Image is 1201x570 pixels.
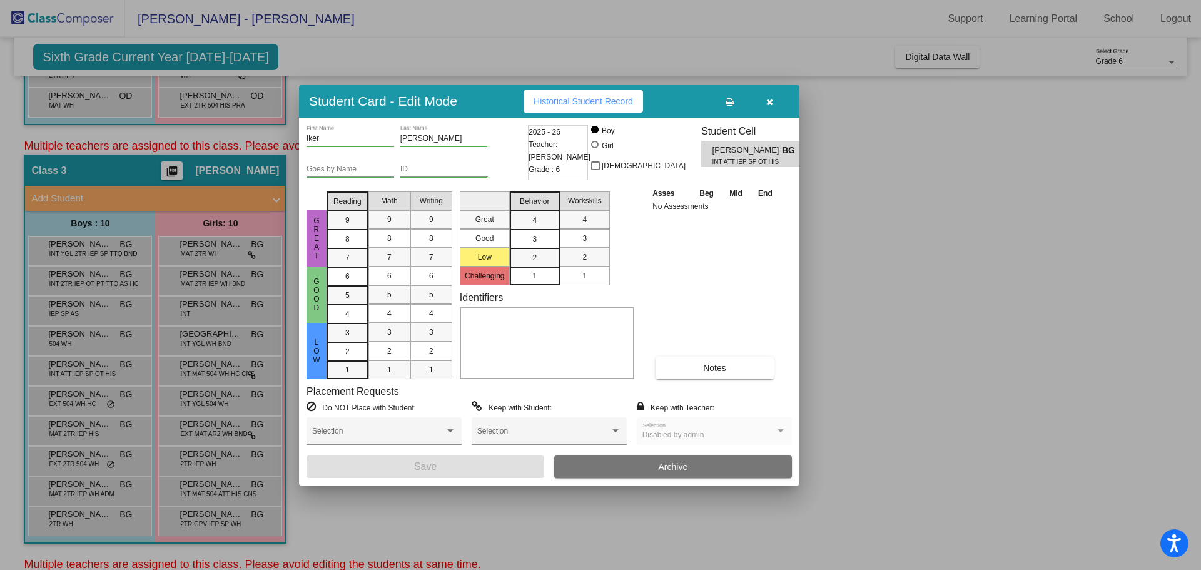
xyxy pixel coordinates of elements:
[524,90,643,113] button: Historical Student Record
[420,195,443,206] span: Writing
[520,196,549,207] span: Behavior
[387,252,392,263] span: 7
[554,455,792,478] button: Archive
[429,289,433,300] span: 5
[345,346,350,357] span: 2
[311,216,322,260] span: Great
[691,186,721,200] th: Beg
[345,290,350,301] span: 5
[532,270,537,282] span: 1
[659,462,688,472] span: Archive
[333,196,362,207] span: Reading
[582,214,587,225] span: 4
[345,271,350,282] span: 6
[656,357,774,379] button: Notes
[649,200,781,213] td: No Assessments
[582,252,587,263] span: 2
[703,363,726,373] span: Notes
[722,186,750,200] th: Mid
[472,401,552,414] label: = Keep with Student:
[387,327,392,338] span: 3
[532,215,537,226] span: 4
[429,364,433,375] span: 1
[750,186,780,200] th: End
[429,252,433,263] span: 7
[582,270,587,282] span: 1
[309,93,457,109] h3: Student Card - Edit Mode
[582,233,587,244] span: 3
[529,138,590,163] span: Teacher: [PERSON_NAME]
[381,195,398,206] span: Math
[602,158,686,173] span: [DEMOGRAPHIC_DATA]
[345,215,350,226] span: 9
[649,186,691,200] th: Asses
[637,401,714,414] label: = Keep with Teacher:
[387,270,392,282] span: 6
[532,233,537,245] span: 3
[642,430,704,439] span: Disabled by admin
[529,163,560,176] span: Grade : 6
[601,125,615,136] div: Boy
[345,327,350,338] span: 3
[712,157,773,166] span: INT ATT IEP SP OT HIS
[345,364,350,375] span: 1
[529,126,560,138] span: 2025 - 26
[387,345,392,357] span: 2
[345,252,350,263] span: 7
[345,308,350,320] span: 4
[311,338,322,364] span: Low
[712,144,782,157] span: [PERSON_NAME]
[387,364,392,375] span: 1
[701,125,810,137] h3: Student Cell
[387,289,392,300] span: 5
[429,214,433,225] span: 9
[307,455,544,478] button: Save
[429,233,433,244] span: 8
[568,195,602,206] span: Workskills
[345,233,350,245] span: 8
[429,327,433,338] span: 3
[429,270,433,282] span: 6
[387,233,392,244] span: 8
[534,96,633,106] span: Historical Student Record
[429,308,433,319] span: 4
[601,140,614,151] div: Girl
[460,292,503,303] label: Identifiers
[307,165,394,174] input: goes by name
[311,277,322,312] span: Good
[307,401,416,414] label: = Do NOT Place with Student:
[429,345,433,357] span: 2
[532,252,537,263] span: 2
[307,385,399,397] label: Placement Requests
[782,144,799,157] span: BG
[387,308,392,319] span: 4
[414,461,437,472] span: Save
[387,214,392,225] span: 9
